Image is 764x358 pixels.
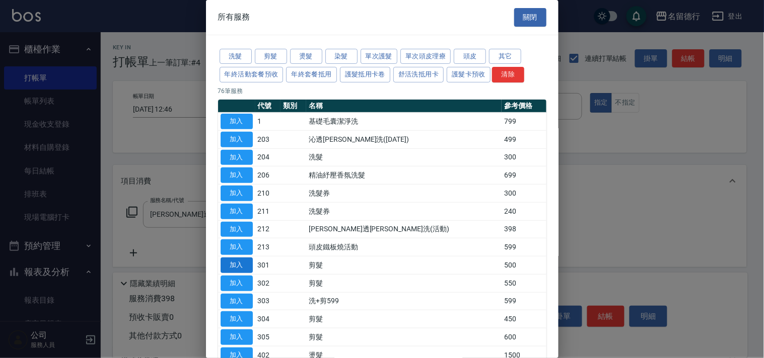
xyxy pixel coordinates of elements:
[221,311,253,327] button: 加入
[220,49,252,64] button: 洗髮
[325,49,358,64] button: 染髮
[255,310,281,328] td: 304
[290,49,322,64] button: 燙髮
[255,100,281,113] th: 代號
[306,256,502,275] td: 剪髮
[502,148,546,166] td: 300
[502,130,546,148] td: 499
[255,185,281,203] td: 210
[306,328,502,346] td: 剪髮
[306,220,502,238] td: [PERSON_NAME]透[PERSON_NAME]洗(活動)
[502,220,546,238] td: 398
[502,328,546,346] td: 600
[400,49,451,64] button: 單次頭皮理療
[255,256,281,275] td: 301
[255,49,287,64] button: 剪髮
[221,167,253,183] button: 加入
[255,130,281,148] td: 203
[489,49,521,64] button: 其它
[255,220,281,238] td: 212
[502,202,546,220] td: 240
[502,238,546,256] td: 599
[306,166,502,185] td: 精油紓壓香氛洗髮
[306,292,502,310] td: 洗+剪599
[361,49,398,64] button: 單次護髮
[306,130,502,148] td: 沁透[PERSON_NAME]洗([DATE])
[502,113,546,131] td: 799
[221,114,253,129] button: 加入
[306,100,502,113] th: 名稱
[306,238,502,256] td: 頭皮鐵板燒活動
[281,100,306,113] th: 類別
[221,257,253,273] button: 加入
[454,49,486,64] button: 頭皮
[255,148,281,166] td: 204
[255,238,281,256] td: 213
[218,86,546,96] p: 76 筆服務
[221,150,253,165] button: 加入
[306,310,502,328] td: 剪髮
[502,100,546,113] th: 參考價格
[255,292,281,310] td: 303
[306,113,502,131] td: 基礎毛囊潔淨洗
[255,274,281,292] td: 302
[492,67,524,82] button: 清除
[255,166,281,185] td: 206
[221,186,253,201] button: 加入
[221,204,253,219] button: 加入
[502,185,546,203] td: 300
[221,132,253,147] button: 加入
[393,67,444,82] button: 舒活洗抵用卡
[447,67,491,82] button: 護髮卡預收
[502,310,546,328] td: 450
[221,329,253,345] button: 加入
[221,239,253,255] button: 加入
[255,113,281,131] td: 1
[306,202,502,220] td: 洗髮券
[502,274,546,292] td: 550
[255,202,281,220] td: 211
[221,222,253,237] button: 加入
[255,328,281,346] td: 305
[514,8,546,27] button: 關閉
[306,148,502,166] td: 洗髮
[306,185,502,203] td: 洗髮券
[286,67,336,82] button: 年終套餐抵用
[221,276,253,291] button: 加入
[502,166,546,185] td: 699
[306,274,502,292] td: 剪髮
[502,292,546,310] td: 599
[340,67,390,82] button: 護髮抵用卡卷
[221,294,253,309] button: 加入
[502,256,546,275] td: 500
[220,67,284,82] button: 年終活動套餐預收
[218,12,250,22] span: 所有服務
